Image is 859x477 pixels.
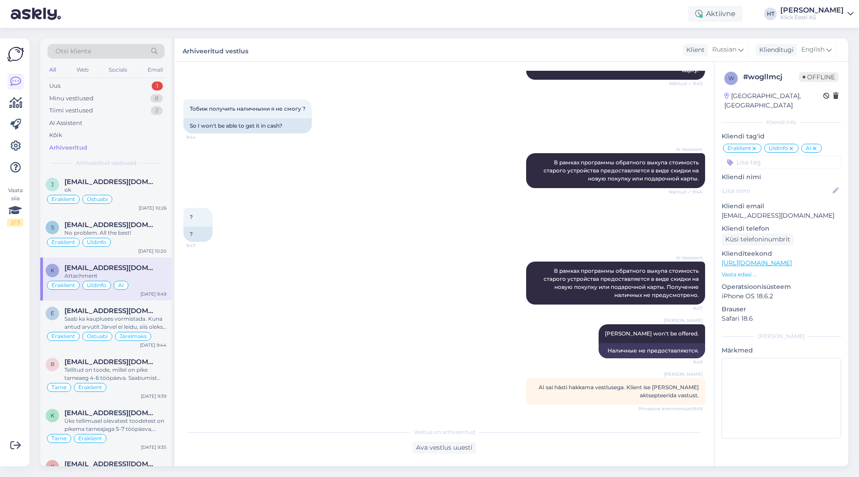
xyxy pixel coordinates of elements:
span: Ostuabi [87,197,108,202]
div: [GEOGRAPHIC_DATA], [GEOGRAPHIC_DATA] [724,91,823,110]
div: Tiimi vestlused [49,106,93,115]
div: Arhiveeritud [49,143,87,152]
div: Наличные не предоставляются. [599,343,705,358]
span: Üldinfo [769,146,788,151]
div: No problem. All the best! [64,229,166,237]
div: Klick Eesti AS [780,14,844,21]
div: Web [75,64,90,76]
p: Märkmed [722,346,841,355]
span: Offline [799,72,838,82]
div: Aktiivne [688,6,743,22]
span: juhakleh@gmail.com [64,178,157,186]
span: Arhiveeritud vestlused [76,159,136,167]
div: Ava vestlus uuesti [412,442,476,454]
span: 9:49 [669,359,702,365]
span: Eraklient [51,240,75,245]
p: Klienditeekond [722,249,841,258]
div: Email [146,64,165,76]
span: Eraklient [51,283,75,288]
span: Ostuabi [87,334,108,339]
span: English [801,45,825,55]
span: k [51,267,55,274]
div: Tellitud on toode, millel on pike tarneaeg 4-6 tööpäeva. Saabumist võib eeldada järgmise nädala a... [64,366,166,382]
div: Attachment [64,272,166,280]
div: [DATE] 9:39 [141,393,166,400]
span: K [51,412,55,419]
div: AI Assistent [49,119,82,128]
div: ? [183,227,213,242]
div: [DATE] 9:35 [141,444,166,451]
p: Safari 18.6 [722,314,841,323]
p: Kliendi telefon [722,224,841,233]
div: All [47,64,58,76]
div: 2 [151,106,163,115]
span: k [51,463,55,470]
p: Kliendi tag'id [722,132,841,141]
span: Eraklient [78,436,102,441]
span: S [51,224,54,231]
span: Vestlus on arhiveeritud [414,428,475,436]
img: Askly Logo [7,46,24,63]
div: [PERSON_NAME] [780,7,844,14]
p: iPhone OS 18.6.2 [722,292,841,301]
p: Kliendi nimi [722,172,841,182]
span: kanekikanekikan474@gmail.com [64,264,157,272]
div: [DATE] 9:44 [140,342,166,348]
span: 9:47 [669,305,702,312]
span: AI Assistent [669,254,702,261]
div: So I won't be able to get it in cash? [183,118,312,133]
span: [PERSON_NAME] [664,371,702,378]
span: 9:47 [186,242,220,249]
span: Eraklient [51,334,75,339]
div: Minu vestlused [49,94,94,103]
div: [DATE] 10:26 [139,205,166,211]
div: 1 [152,82,163,90]
p: Operatsioonisüsteem [722,282,841,292]
span: r [51,361,55,368]
span: Kertusoon@gmail.com [64,409,157,417]
span: Eraklient [727,146,751,151]
span: В рамках программы обратного выкупа стоимость старого устройства предоставляется в виде скидки на... [544,267,700,298]
span: Nähtud ✓ 9:43 [669,80,702,87]
span: Otsi kliente [55,47,91,56]
a: [URL][DOMAIN_NAME] [722,259,792,267]
div: [DATE] 9:49 [140,291,166,297]
span: Nähtud ✓ 9:44 [669,189,702,195]
a: [PERSON_NAME]Klick Eesti AS [780,7,854,21]
div: Uus [49,82,60,90]
div: 8 [150,94,163,103]
span: В рамках программы обратного выкупа стоимость старого устройства предоставляется в виде скидки на... [544,159,700,182]
span: ? [190,214,193,220]
span: Järelmaks [119,334,147,339]
label: Arhiveeritud vestlus [183,44,248,56]
span: Üldinfo [87,283,106,288]
div: HT [764,8,777,20]
p: Brauser [722,305,841,314]
span: 9:44 [186,134,220,141]
span: kuldartreiel27@gmail.com [64,460,157,468]
span: AI [806,146,812,151]
span: raineronne123@gmail.com [64,358,157,366]
span: e [51,310,54,317]
span: w [728,75,734,82]
div: Klienditugi [756,45,794,55]
span: Tarne [51,385,67,390]
p: Vaata edasi ... [722,271,841,279]
span: AI Assistent [669,146,702,153]
span: Тобиж получить наличными я не смогу ? [190,105,306,112]
span: elinaisphoto@gmail.com [64,307,157,315]
span: AI sai hästi hakkama vestlusega. Klient ise [PERSON_NAME] aktsepteerida vastust. [539,384,699,399]
input: Lisa tag [722,155,841,169]
div: Küsi telefoninumbrit [722,233,794,245]
div: ok [64,186,166,194]
div: Socials [107,64,129,76]
span: Eraklient [78,385,102,390]
span: Eraklient [51,197,75,202]
div: 2 / 3 [7,219,23,227]
span: [PERSON_NAME] [664,317,702,324]
span: Üldinfo [87,240,106,245]
div: Kõik [49,131,62,140]
p: [EMAIL_ADDRESS][DOMAIN_NAME] [722,211,841,220]
span: AI [118,283,124,288]
div: Saab ka kaupluses vormistada. Kuna antud arvutit Järvel ei leidu, siis oleks parem teha e-[PERSON... [64,315,166,331]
